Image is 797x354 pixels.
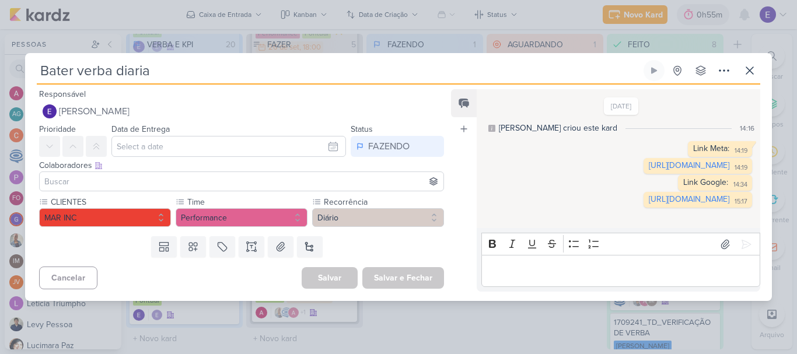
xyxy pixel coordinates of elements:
[50,196,171,208] label: CLIENTES
[186,196,307,208] label: Time
[351,124,373,134] label: Status
[59,104,130,118] span: [PERSON_NAME]
[39,101,444,122] button: [PERSON_NAME]
[37,60,641,81] input: Kard Sem Título
[351,136,444,157] button: FAZENDO
[740,123,754,134] div: 14:16
[368,139,410,153] div: FAZENDO
[39,208,171,227] button: MAR INC
[735,163,747,173] div: 14:19
[39,267,97,289] button: Cancelar
[323,196,444,208] label: Recorrência
[733,180,747,190] div: 14:34
[312,208,444,227] button: Diário
[649,66,659,75] div: Ligar relógio
[39,89,86,99] label: Responsável
[43,104,57,118] img: Eduardo Quaresma
[649,160,729,170] a: [URL][DOMAIN_NAME]
[649,194,729,204] a: [URL][DOMAIN_NAME]
[111,136,346,157] input: Select a date
[693,143,729,153] div: Link Meta:
[39,124,76,134] label: Prioridade
[481,233,760,255] div: Editor toolbar
[42,174,441,188] input: Buscar
[39,159,444,171] div: Colaboradores
[735,146,747,156] div: 14:19
[499,122,617,134] div: [PERSON_NAME] criou este kard
[683,177,728,187] div: Link Google:
[111,124,170,134] label: Data de Entrega
[176,208,307,227] button: Performance
[481,255,760,287] div: Editor editing area: main
[735,197,747,206] div: 15:17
